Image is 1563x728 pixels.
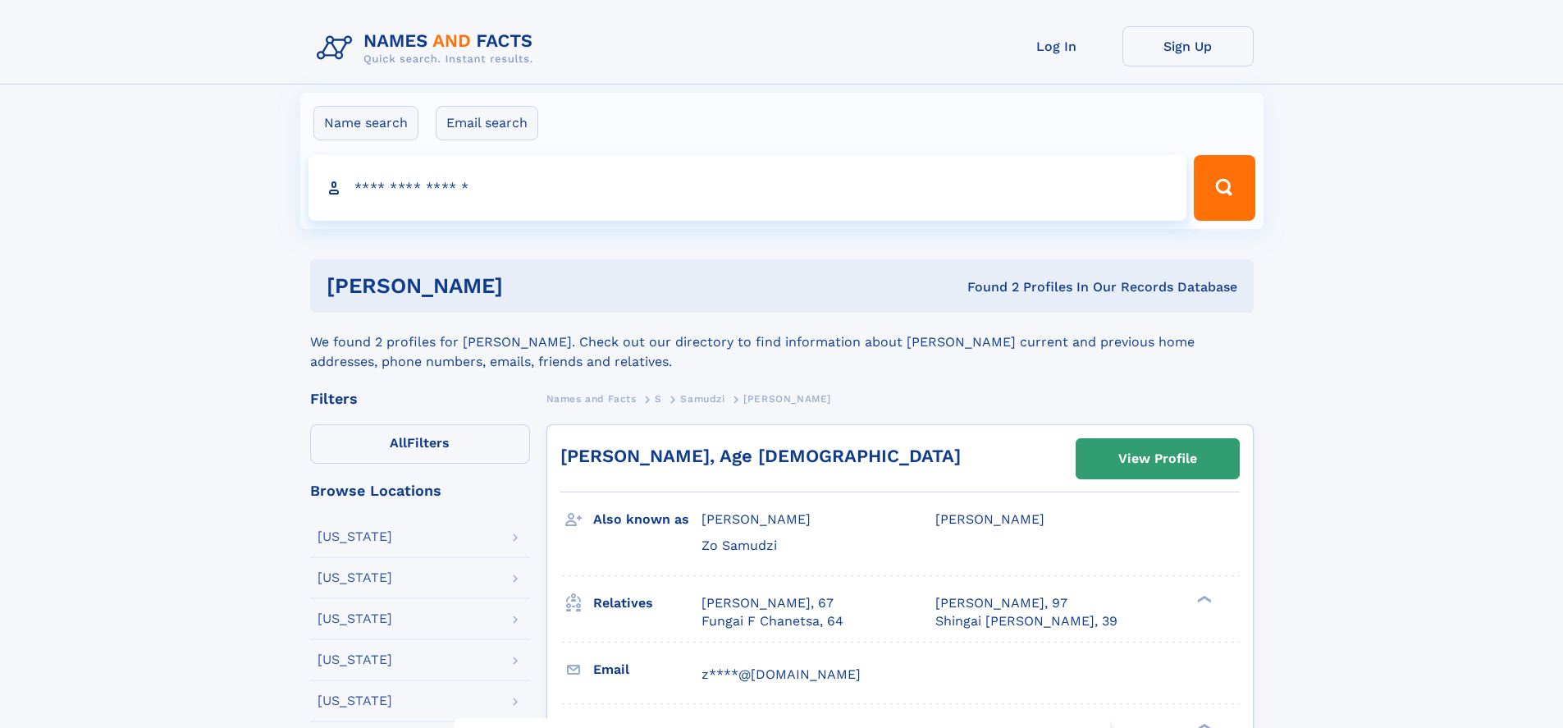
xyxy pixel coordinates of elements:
[1118,440,1197,478] div: View Profile
[593,506,702,533] h3: Also known as
[318,530,392,543] div: [US_STATE]
[991,26,1122,66] a: Log In
[310,424,530,464] label: Filters
[735,278,1237,296] div: Found 2 Profiles In Our Records Database
[318,653,392,666] div: [US_STATE]
[935,511,1044,527] span: [PERSON_NAME]
[1076,439,1239,478] a: View Profile
[680,388,724,409] a: Samudzi
[702,538,777,553] span: Zo Samudzi
[308,155,1187,221] input: search input
[318,694,392,707] div: [US_STATE]
[390,435,407,451] span: All
[560,446,961,466] a: [PERSON_NAME], Age [DEMOGRAPHIC_DATA]
[318,612,392,625] div: [US_STATE]
[310,483,530,498] div: Browse Locations
[702,511,811,527] span: [PERSON_NAME]
[680,393,724,405] span: Samudzi
[702,594,834,612] a: [PERSON_NAME], 67
[310,313,1254,372] div: We found 2 profiles for [PERSON_NAME]. Check out our directory to find information about [PERSON_...
[702,612,843,630] a: Fungai F Chanetsa, 64
[593,589,702,617] h3: Relatives
[655,393,662,405] span: S
[327,276,735,296] h1: [PERSON_NAME]
[655,388,662,409] a: S
[310,391,530,406] div: Filters
[1122,26,1254,66] a: Sign Up
[318,571,392,584] div: [US_STATE]
[935,612,1117,630] a: Shingai [PERSON_NAME], 39
[546,388,637,409] a: Names and Facts
[436,106,538,140] label: Email search
[743,393,831,405] span: [PERSON_NAME]
[1193,593,1213,604] div: ❯
[935,594,1067,612] a: [PERSON_NAME], 97
[593,656,702,684] h3: Email
[1194,155,1255,221] button: Search Button
[313,106,418,140] label: Name search
[310,26,546,71] img: Logo Names and Facts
